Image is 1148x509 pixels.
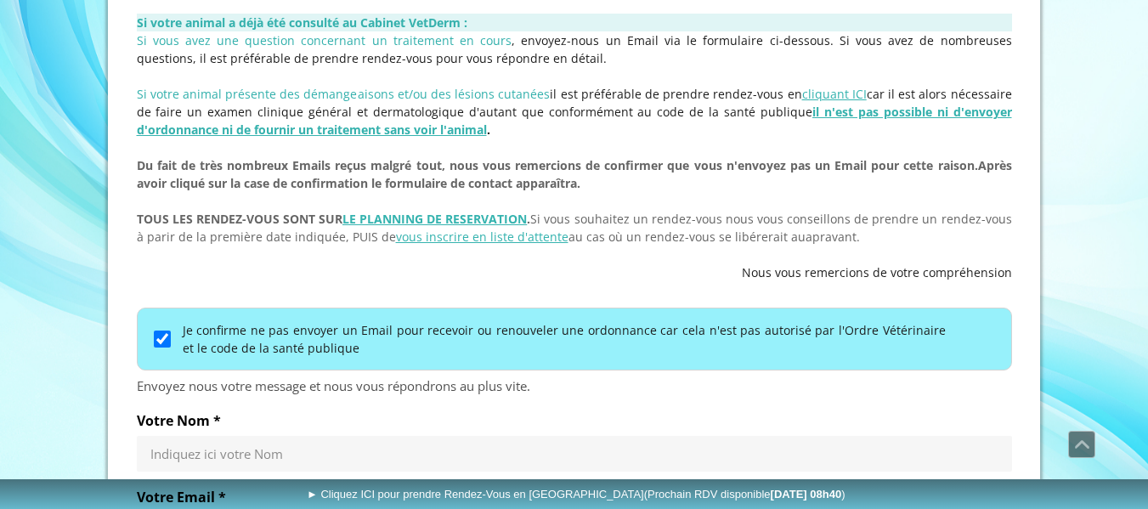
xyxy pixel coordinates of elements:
[137,412,1012,429] label: Votre Nom *
[137,157,1012,191] span: Après avoir cliqué sur la case de confirmation le formulaire de contact apparaîtra.
[137,86,1012,138] span: il est préférable de prendre rendez-vous en car il est alors nécessaire de faire un examen cliniq...
[137,14,467,31] strong: Si votre animal a déjà été consulté au Cabinet VetDerm :
[742,264,1012,280] span: Nous vous remercions de votre compréhension
[137,32,1012,66] span: , envoyez-nous un Email via le formulaire ci-dessous. Si vous avez de nombreuses questions, il es...
[342,211,527,227] a: LE PLANNING DE RESERVATION
[137,104,1012,138] strong: .
[137,157,978,173] span: Du fait de très nombreux Emails reçus malgré tout, nous vous remercions de confirmer que vous n'e...
[802,86,867,102] a: cliquant ICI
[150,445,998,462] input: Votre Nom *
[137,377,1012,395] div: Envoyez nous votre message et nous vous répondrons au plus vite.
[137,211,1012,245] span: Si vous souhaitez un rendez-vous nous vous conseillons de prendre un rendez-vous à parir de la pr...
[137,489,1012,506] label: Votre Email *
[1069,432,1094,457] span: Défiler vers le haut
[137,86,551,102] span: Si votre animal présente des démangeaisons et/ou des lésions cutanées
[137,211,531,227] strong: TOUS LES RENDEZ-VOUS SONT SUR .
[1068,431,1095,458] a: Défiler vers le haut
[183,321,946,357] label: Je confirme ne pas envoyer un Email pour recevoir ou renouveler une ordonnance car cela n'est pas...
[137,104,1012,138] a: il n'est pas possible ni d'envoyer d'ordonnance ni de fournir un traitement sans voir l'animal
[396,229,568,245] a: vous inscrire en liste d'attente
[137,32,512,48] span: Si vous avez une question concernant un traitement en cours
